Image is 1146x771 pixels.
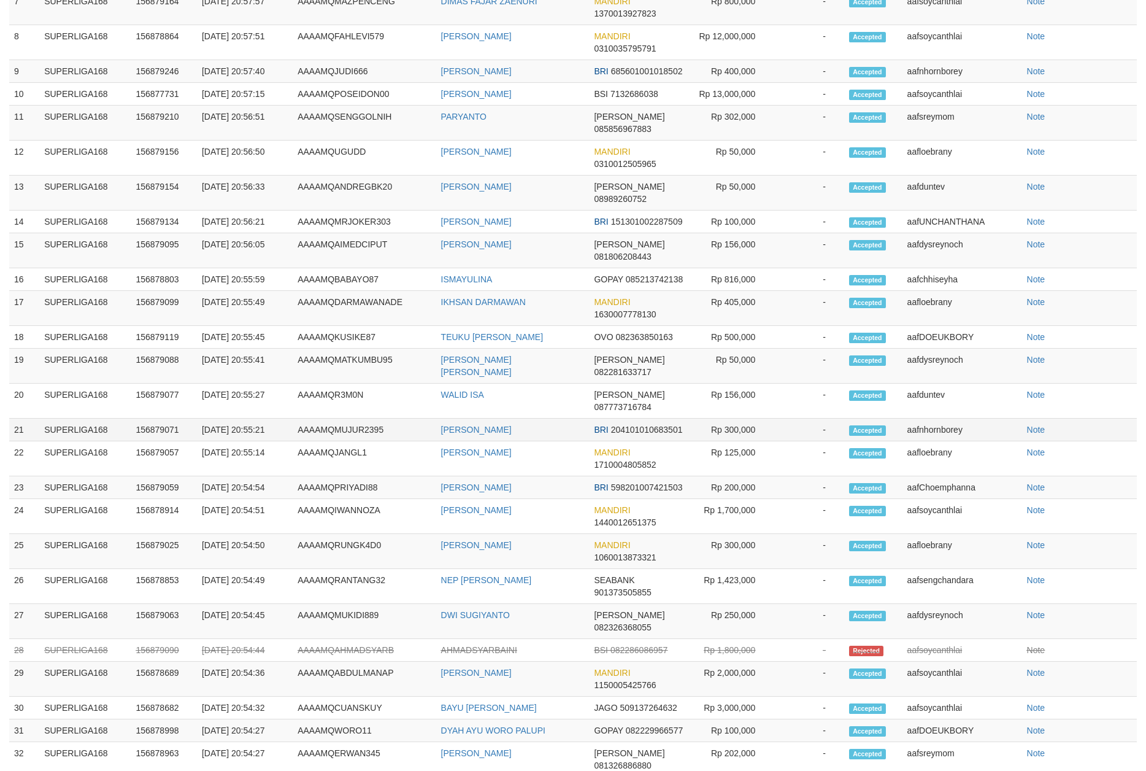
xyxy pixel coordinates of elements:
td: aafloebrany [902,534,1022,569]
td: 156879088 [131,349,197,384]
td: 25 [9,534,39,569]
td: - [774,499,844,534]
td: 156879134 [131,211,197,233]
td: [DATE] 20:57:40 [197,60,293,83]
span: 082363850163 [615,332,672,342]
td: 16 [9,268,39,291]
td: 17 [9,291,39,326]
span: 082286086957 [610,645,667,655]
span: Accepted [849,67,886,77]
a: Note [1027,112,1045,122]
span: BRI [594,66,608,76]
td: AAAAMQBABAYO87 [293,268,436,291]
td: SUPERLIGA168 [39,83,131,106]
td: SUPERLIGA168 [39,662,131,697]
span: [PERSON_NAME] [594,239,664,249]
a: [PERSON_NAME] [441,31,512,41]
td: - [774,83,844,106]
td: AAAAMQDARMAWANADE [293,291,436,326]
td: aafdysreynoch [902,233,1022,268]
td: SUPERLIGA168 [39,384,131,419]
td: [DATE] 20:55:41 [197,349,293,384]
td: [DATE] 20:54:44 [197,639,293,662]
span: MANDIRI [594,31,630,41]
td: Rp 100,000 [691,211,774,233]
span: [PERSON_NAME] [594,112,664,122]
span: 1060013873321 [594,552,656,562]
a: [PERSON_NAME] [441,217,512,227]
span: OVO [594,332,613,342]
a: [PERSON_NAME] [441,66,512,76]
td: 22 [9,441,39,476]
span: 082326368055 [594,622,651,632]
span: [PERSON_NAME] [594,355,664,365]
td: - [774,106,844,141]
span: Accepted [849,611,886,621]
td: SUPERLIGA168 [39,291,131,326]
span: 151301002287509 [611,217,683,227]
td: Rp 125,000 [691,441,774,476]
span: Accepted [849,182,886,193]
span: [PERSON_NAME] [594,182,664,192]
td: AAAAMQMATKUMBU95 [293,349,436,384]
span: Accepted [849,298,886,308]
a: Note [1027,575,1045,585]
td: SUPERLIGA168 [39,499,131,534]
td: Rp 156,000 [691,384,774,419]
td: AAAAMQMUKIDI889 [293,604,436,639]
a: [PERSON_NAME] [441,425,512,435]
span: 204101010683501 [611,425,683,435]
a: DWI SUGIYANTO [441,610,510,620]
td: 8 [9,25,39,60]
span: [PERSON_NAME] [594,390,664,400]
td: 26 [9,569,39,604]
span: 082281633717 [594,367,651,377]
a: WALID ISA [441,390,484,400]
span: Accepted [849,506,886,516]
td: [DATE] 20:56:33 [197,176,293,211]
td: Rp 50,000 [691,141,774,176]
td: 156879090 [131,639,197,662]
td: [DATE] 20:56:21 [197,211,293,233]
a: Note [1027,540,1045,550]
a: ISMAYULINA [441,274,493,284]
a: Note [1027,390,1045,400]
td: 156878914 [131,499,197,534]
a: [PERSON_NAME] [441,540,512,550]
td: [DATE] 20:55:21 [197,419,293,441]
span: 087773716784 [594,402,651,412]
a: [PERSON_NAME] [441,89,512,99]
td: SUPERLIGA168 [39,211,131,233]
span: GOPAY [594,274,623,284]
td: 13 [9,176,39,211]
span: 1630007778130 [594,309,656,319]
a: Note [1027,297,1045,307]
span: MANDIRI [594,147,630,157]
a: Note [1027,89,1045,99]
td: Rp 1,800,000 [691,639,774,662]
td: - [774,141,844,176]
td: aafDOEUKBORY [902,326,1022,349]
a: IKHSAN DARMAWAN [441,297,526,307]
td: AAAAMQPOSEIDON00 [293,83,436,106]
td: aafsengchandara [902,569,1022,604]
td: AAAAMQJANGL1 [293,441,436,476]
td: aafchhiseyha [902,268,1022,291]
td: SUPERLIGA168 [39,441,131,476]
td: - [774,441,844,476]
td: [DATE] 20:54:45 [197,604,293,639]
span: Rejected [849,646,883,656]
td: Rp 1,700,000 [691,499,774,534]
span: Accepted [849,355,886,366]
td: [DATE] 20:56:05 [197,233,293,268]
td: AAAAMQMUJUR2395 [293,419,436,441]
td: Rp 405,000 [691,291,774,326]
td: aafloebrany [902,141,1022,176]
td: [DATE] 20:57:15 [197,83,293,106]
td: aafsoycanthlai [902,499,1022,534]
td: Rp 1,423,000 [691,569,774,604]
td: 156879071 [131,419,197,441]
td: Rp 300,000 [691,534,774,569]
td: 27 [9,604,39,639]
td: 156879095 [131,233,197,268]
